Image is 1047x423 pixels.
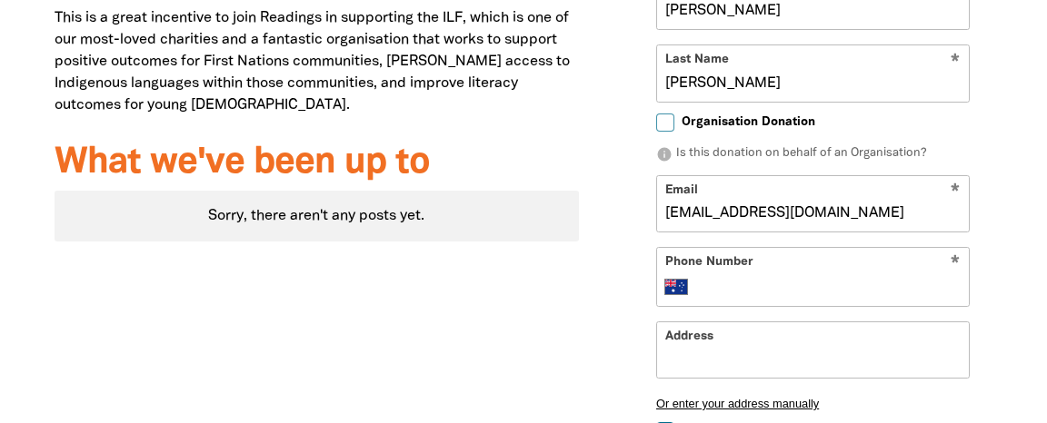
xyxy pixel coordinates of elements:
[656,145,970,163] p: Is this donation on behalf of an Organisation?
[656,146,673,162] i: info
[656,113,674,132] input: Organisation Donation
[55,143,579,183] h3: What we've been up to
[682,113,815,131] span: Organisation Donation
[55,191,579,241] div: Sorry, there aren't any posts yet.
[656,397,970,410] button: Or enter your address manually
[55,191,579,241] div: Paginated content
[951,255,960,272] i: Required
